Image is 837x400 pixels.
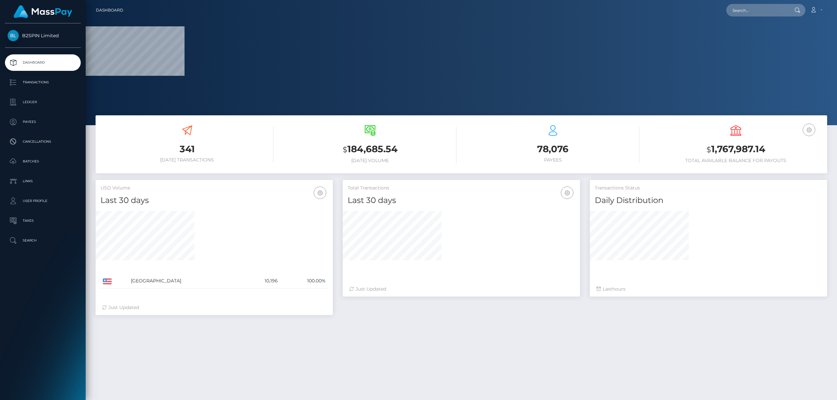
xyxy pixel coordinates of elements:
[101,143,274,156] h3: 341
[283,158,456,163] h6: [DATE] Volume
[8,196,78,206] p: User Profile
[96,3,123,17] a: Dashboard
[8,137,78,147] p: Cancellations
[5,54,81,71] a: Dashboard
[5,133,81,150] a: Cancellations
[726,4,788,16] input: Search...
[5,232,81,249] a: Search
[8,30,19,41] img: B2SPIN Limited
[5,114,81,130] a: Payees
[5,193,81,209] a: User Profile
[101,195,328,206] h4: Last 30 days
[5,213,81,229] a: Taxes
[5,153,81,170] a: Batches
[243,273,280,289] td: 10,196
[5,173,81,189] a: Links
[596,286,821,293] div: Last hours
[466,143,639,156] h3: 78,076
[348,185,575,191] h5: Total Transactions
[8,236,78,245] p: Search
[8,97,78,107] p: Ledger
[8,176,78,186] p: Links
[103,278,112,284] img: US.png
[102,304,326,311] div: Just Updated
[349,286,573,293] div: Just Updated
[5,94,81,110] a: Ledger
[5,33,81,39] span: B2SPIN Limited
[707,145,711,154] small: $
[343,145,347,154] small: $
[8,77,78,87] p: Transactions
[280,273,328,289] td: 100.00%
[129,273,243,289] td: [GEOGRAPHIC_DATA]
[649,158,822,163] h6: Total Available Balance for Payouts
[5,74,81,91] a: Transactions
[283,143,456,156] h3: 184,685.54
[8,117,78,127] p: Payees
[466,157,639,163] h6: Payees
[595,195,822,206] h4: Daily Distribution
[8,216,78,226] p: Taxes
[8,58,78,68] p: Dashboard
[101,185,328,191] h5: USD Volume
[348,195,575,206] h4: Last 30 days
[8,157,78,166] p: Batches
[14,5,72,18] img: MassPay Logo
[649,143,822,156] h3: 1,767,987.14
[101,157,274,163] h6: [DATE] Transactions
[595,185,822,191] h5: Transactions Status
